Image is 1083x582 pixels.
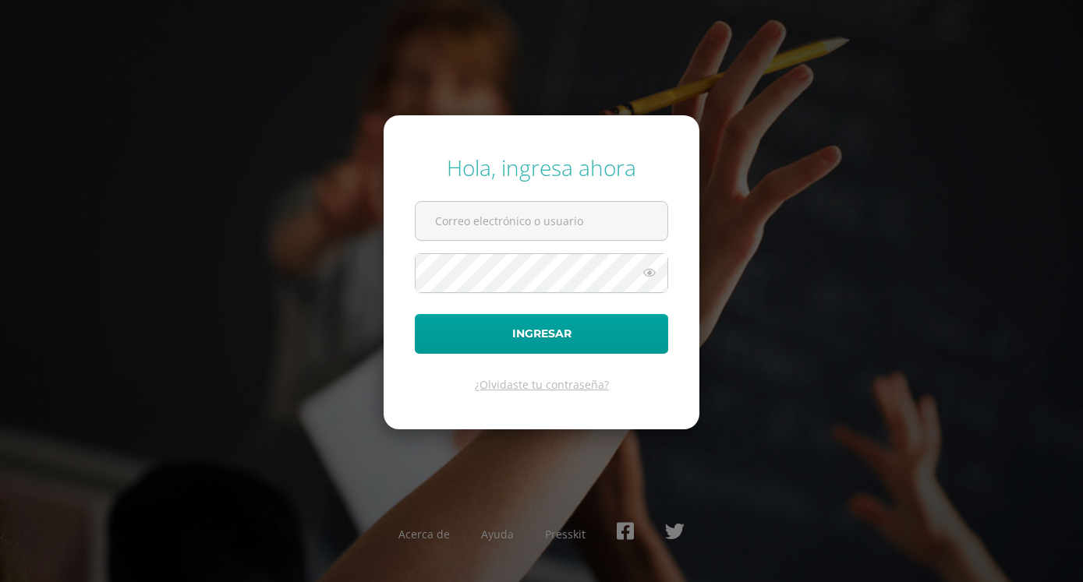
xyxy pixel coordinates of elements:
[416,202,667,240] input: Correo electrónico o usuario
[545,527,586,541] a: Presskit
[415,153,668,182] div: Hola, ingresa ahora
[398,527,450,541] a: Acerca de
[481,527,514,541] a: Ayuda
[415,314,668,354] button: Ingresar
[475,377,609,392] a: ¿Olvidaste tu contraseña?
